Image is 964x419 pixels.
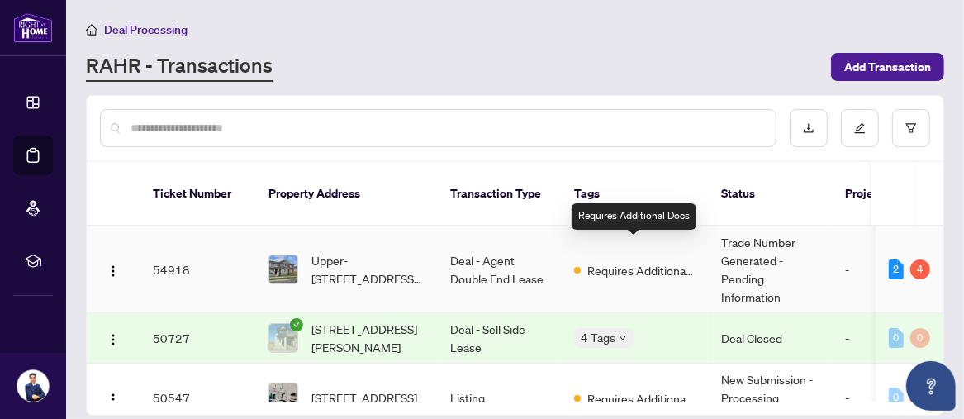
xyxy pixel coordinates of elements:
[832,313,931,364] td: -
[107,264,120,278] img: Logo
[906,361,956,411] button: Open asap
[708,226,832,313] td: Trade Number Generated - Pending Information
[86,52,273,82] a: RAHR - Transactions
[587,389,695,407] span: Requires Additional Docs
[140,226,255,313] td: 54918
[17,370,49,402] img: Profile Icon
[311,320,424,356] span: [STREET_ADDRESS][PERSON_NAME]
[311,388,417,407] span: [STREET_ADDRESS]
[255,162,437,226] th: Property Address
[140,162,255,226] th: Ticket Number
[910,259,930,279] div: 4
[86,24,97,36] span: home
[13,12,53,43] img: logo
[269,383,297,412] img: thumbnail-img
[803,122,814,134] span: download
[844,54,931,80] span: Add Transaction
[889,259,904,279] div: 2
[854,122,866,134] span: edit
[889,328,904,348] div: 0
[841,109,879,147] button: edit
[269,255,297,283] img: thumbnail-img
[581,328,615,347] span: 4 Tags
[437,162,561,226] th: Transaction Type
[100,384,126,411] button: Logo
[561,162,708,226] th: Tags
[140,313,255,364] td: 50727
[437,226,561,313] td: Deal - Agent Double End Lease
[889,388,904,407] div: 0
[790,109,828,147] button: download
[572,203,696,230] div: Requires Additional Docs
[708,162,832,226] th: Status
[100,325,126,351] button: Logo
[107,393,120,406] img: Logo
[437,313,561,364] td: Deal - Sell Side Lease
[831,53,944,81] button: Add Transaction
[619,334,627,342] span: down
[892,109,930,147] button: filter
[708,313,832,364] td: Deal Closed
[107,333,120,346] img: Logo
[905,122,917,134] span: filter
[910,328,930,348] div: 0
[100,256,126,283] button: Logo
[587,261,695,279] span: Requires Additional Docs
[290,318,303,331] span: check-circle
[104,22,188,37] span: Deal Processing
[311,251,424,288] span: Upper-[STREET_ADDRESS][PERSON_NAME]
[832,226,931,313] td: -
[269,324,297,352] img: thumbnail-img
[832,162,931,226] th: Project Name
